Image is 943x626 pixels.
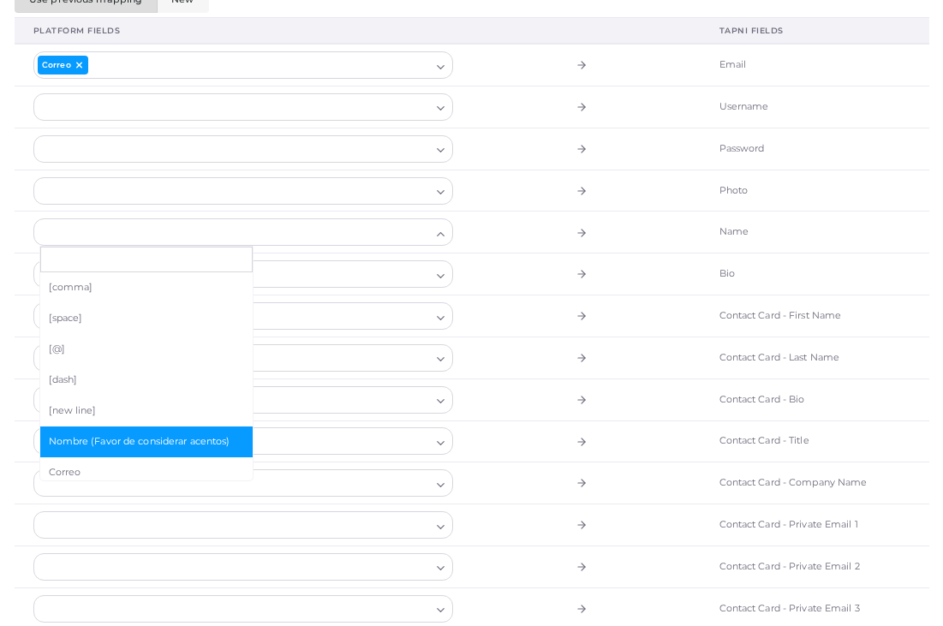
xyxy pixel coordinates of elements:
td: Bio [701,253,892,295]
th: Actions [892,17,929,44]
span: [space] [49,312,244,325]
span: [@] [49,343,244,356]
td: Contact Card - Company Name [701,462,892,504]
td: Contact Card - Title [701,420,892,462]
td: Name [701,212,892,253]
td: Username [701,86,892,128]
td: Contact Card - Private Email 1 [701,504,892,546]
div: Tapni Fields [719,25,873,37]
span: Nombre (Favor de considerar acentos) [49,435,244,449]
td: Password [701,128,892,170]
div: Platform Fields [33,25,453,37]
td: Contact Card - Last Name [701,337,892,379]
th: Arrow [472,17,701,44]
span: [comma] [49,281,244,295]
td: Photo [701,170,892,212]
td: Contact Card - Bio [701,379,892,420]
span: Correo [49,466,244,480]
td: Email [701,44,892,86]
span: [dash] [49,373,244,387]
td: Contact Card - First Name [701,295,892,337]
span: [new line] [49,404,244,418]
td: Contact Card - Private Email 2 [701,546,892,587]
span: Correo [42,61,71,69]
